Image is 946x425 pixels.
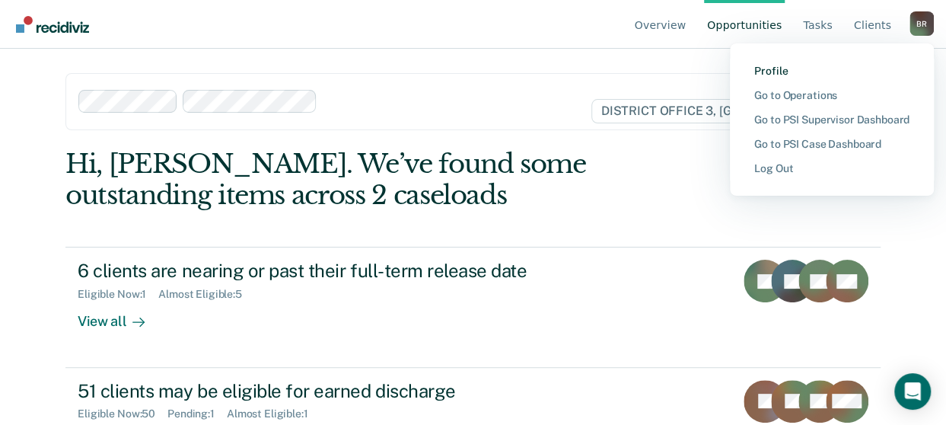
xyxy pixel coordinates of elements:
div: View all [78,301,163,331]
div: Eligible Now : 1 [78,288,158,301]
div: B R [909,11,934,36]
a: 6 clients are nearing or past their full-term release dateEligible Now:1Almost Eligible:5View all [65,247,881,367]
img: Recidiviz [16,16,89,33]
span: DISTRICT OFFICE 3, [GEOGRAPHIC_DATA] [591,99,865,123]
div: 51 clients may be eligible for earned discharge [78,380,612,402]
a: Profile [754,65,909,78]
div: Open Intercom Messenger [894,373,931,410]
a: Go to Operations [754,89,909,102]
a: Go to PSI Supervisor Dashboard [754,113,909,126]
div: Almost Eligible : 1 [227,407,320,420]
div: Profile menu [730,43,934,196]
div: Pending : 1 [167,407,227,420]
div: Almost Eligible : 5 [158,288,254,301]
a: Log Out [754,162,909,175]
button: Profile dropdown button [909,11,934,36]
a: Go to PSI Case Dashboard [754,138,909,151]
div: Hi, [PERSON_NAME]. We’ve found some outstanding items across 2 caseloads [65,149,718,211]
div: 6 clients are nearing or past their full-term release date [78,260,612,282]
div: Eligible Now : 50 [78,407,167,420]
